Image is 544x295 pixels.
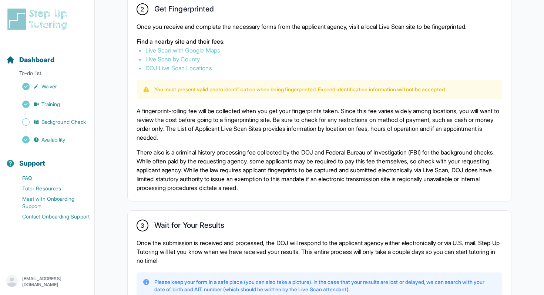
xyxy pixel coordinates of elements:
p: Please keep your form in a safe place (you can also take a picture). In the case that your result... [154,278,496,293]
span: 3 [141,221,144,230]
a: Contact Onboarding Support [6,211,94,222]
button: [EMAIL_ADDRESS][DOMAIN_NAME] [6,275,88,288]
p: Find a nearby site and their fees: [137,37,502,46]
span: 2 [141,5,144,14]
p: Once you receive and complete the necessary forms from the applicant agency, visit a local Live S... [137,22,502,31]
a: Availability [6,135,94,145]
p: [EMAIL_ADDRESS][DOMAIN_NAME] [22,276,88,288]
a: Tutor Resources [6,183,94,194]
a: Dashboard [6,55,54,65]
p: To-do list [3,69,91,80]
p: There also is a criminal history processing fee collected by the DOJ and Federal Bureau of Invest... [137,148,502,192]
span: Background Check [41,118,86,126]
span: Dashboard [19,55,54,65]
span: Training [41,101,60,108]
a: Background Check [6,117,94,127]
button: Support [3,146,91,172]
a: DOJ Live Scan Locations [145,64,212,72]
a: Meet with Onboarding Support [6,194,94,211]
p: You must present valid photo identification when being fingerprinted. Expired identification info... [154,86,446,93]
h2: Wait for Your Results [154,221,224,233]
p: A fingerprint-rolling fee will be collected when you get your fingerprints taken. Since this fee ... [137,106,502,142]
h2: Get Fingerprinted [154,4,214,16]
p: Once the submission is received and processed, the DOJ will respond to the applicant agency eithe... [137,238,502,265]
img: logo [6,7,72,31]
a: Waiver [6,81,94,92]
a: FAQ [6,173,94,183]
button: Dashboard [3,43,91,68]
a: Live Scan by County [145,55,200,63]
span: Waiver [41,83,57,90]
a: Live Scan with Google Maps [145,47,220,54]
span: Support [19,158,46,169]
span: Availability [41,136,65,143]
a: Training [6,99,94,109]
